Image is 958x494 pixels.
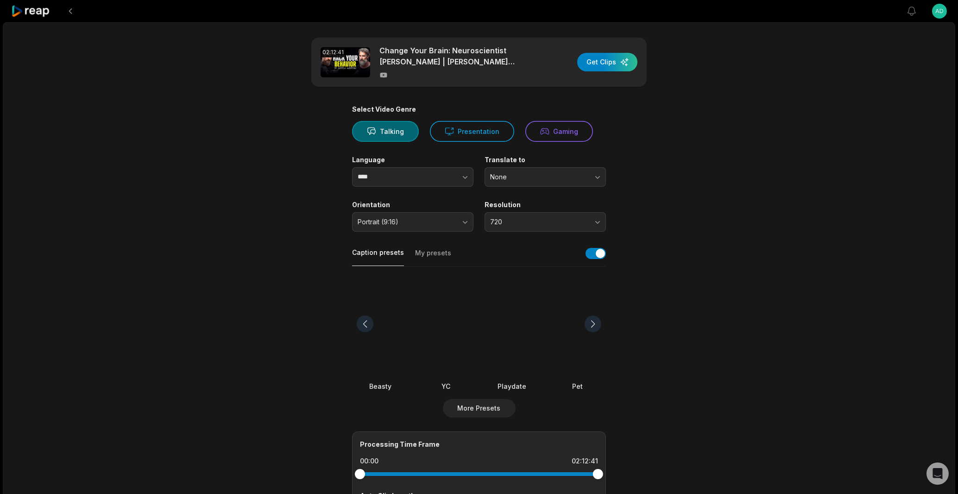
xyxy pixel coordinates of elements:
span: 720 [490,218,587,226]
div: 02:12:41 [572,456,598,466]
div: Select Video Genre [352,105,606,114]
button: Caption presets [352,248,404,266]
div: 02:12:41 [321,47,346,57]
button: Gaming [525,121,593,142]
button: More Presets [443,399,516,418]
label: Orientation [352,201,473,209]
div: YC [418,381,474,391]
div: 00:00 [360,456,378,466]
button: Portrait (9:16) [352,212,473,232]
span: None [490,173,587,181]
button: My presets [415,248,451,266]
label: Translate to [485,156,606,164]
span: Portrait (9:16) [358,218,455,226]
div: Open Intercom Messenger [926,462,949,485]
div: Processing Time Frame [360,439,598,449]
button: Get Clips [577,53,637,71]
button: 720 [485,212,606,232]
label: Resolution [485,201,606,209]
div: Playdate [484,381,540,391]
p: Change Your Brain: Neuroscientist [PERSON_NAME] | [PERSON_NAME] Podcast [379,45,539,67]
button: Talking [352,121,419,142]
button: None [485,167,606,187]
label: Language [352,156,473,164]
div: Beasty [352,381,409,391]
div: Pet [549,381,606,391]
button: Presentation [430,121,514,142]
